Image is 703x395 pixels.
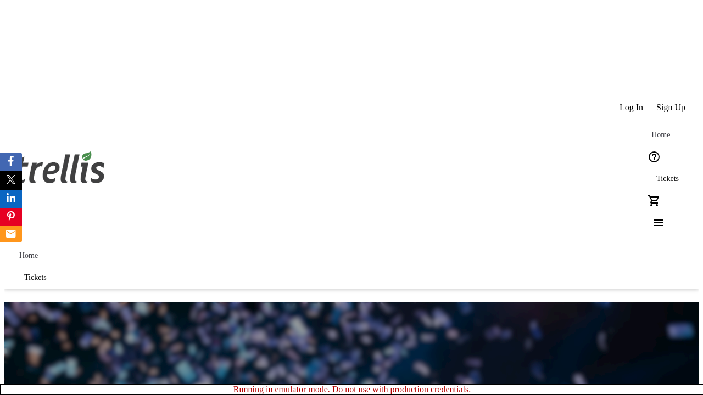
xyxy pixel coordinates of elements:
span: Log In [620,103,643,112]
a: Tickets [11,267,60,289]
a: Home [643,124,678,146]
span: Sign Up [656,103,685,112]
button: Log In [613,97,650,119]
button: Sign Up [650,97,692,119]
span: Tickets [24,273,47,282]
a: Tickets [643,168,692,190]
span: Home [651,131,670,139]
span: Home [19,251,38,260]
a: Home [11,245,46,267]
button: Menu [643,212,665,234]
button: Cart [643,190,665,212]
span: Tickets [656,174,679,183]
button: Help [643,146,665,168]
img: Orient E2E Organization UIEZa78kOZ's Logo [11,139,109,194]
